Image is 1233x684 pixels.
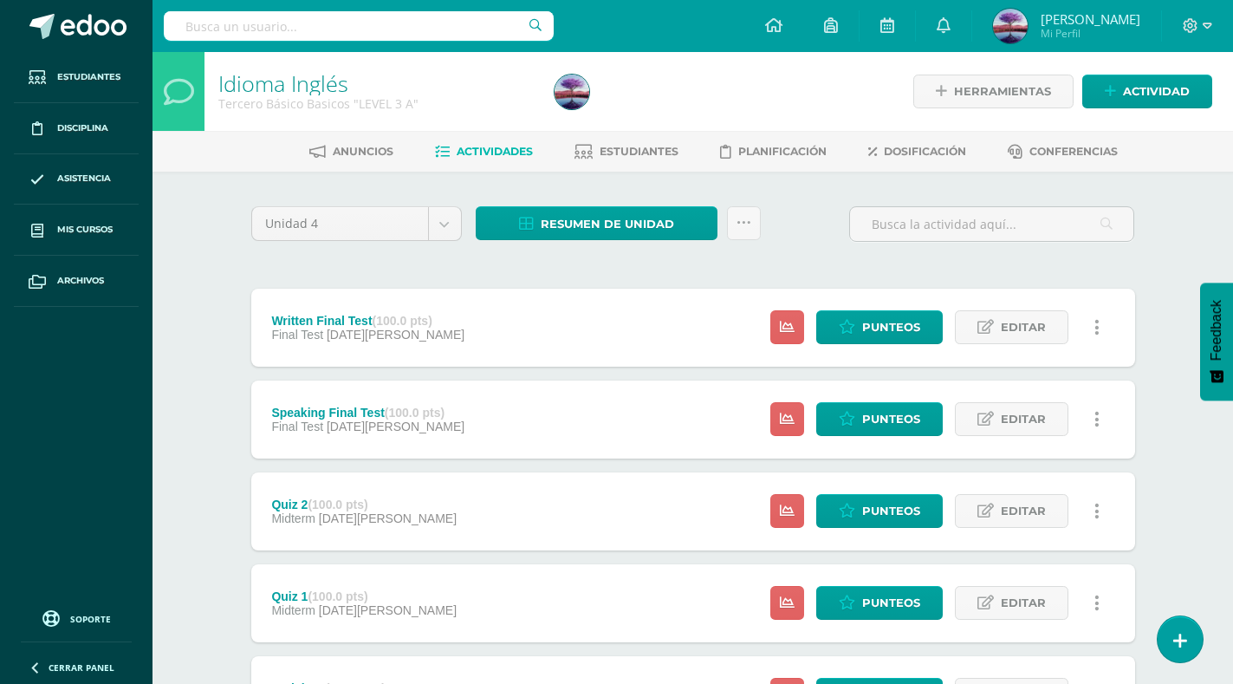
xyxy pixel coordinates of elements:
[271,406,464,420] div: Speaking Final Test
[1029,145,1118,158] span: Conferencias
[271,603,315,617] span: Midterm
[850,207,1133,241] input: Busca la actividad aquí...
[49,661,114,674] span: Cerrar panel
[1209,300,1224,361] span: Feedback
[862,311,920,343] span: Punteos
[252,207,461,240] a: Unidad 4
[816,310,943,344] a: Punteos
[70,613,111,625] span: Soporte
[218,71,534,95] h1: Idioma Inglés
[14,52,139,103] a: Estudiantes
[271,420,323,433] span: Final Test
[1041,10,1140,28] span: [PERSON_NAME]
[14,103,139,154] a: Disciplina
[385,406,445,420] strong: (100.0 pts)
[816,494,943,528] a: Punteos
[271,498,457,511] div: Quiz 2
[21,606,132,629] a: Soporte
[327,328,464,342] span: [DATE][PERSON_NAME]
[218,68,348,98] a: Idioma Inglés
[265,207,415,240] span: Unidad 4
[57,274,104,288] span: Archivos
[884,145,966,158] span: Dosificación
[164,11,554,41] input: Busca un usuario...
[14,154,139,205] a: Asistencia
[1001,403,1046,435] span: Editar
[862,403,920,435] span: Punteos
[476,206,717,240] a: Resumen de unidad
[954,75,1051,107] span: Herramientas
[271,590,457,603] div: Quiz 1
[600,145,678,158] span: Estudiantes
[271,328,323,342] span: Final Test
[1200,283,1233,401] button: Feedback - Mostrar encuesta
[1041,26,1140,41] span: Mi Perfil
[373,314,432,328] strong: (100.0 pts)
[862,587,920,619] span: Punteos
[308,498,367,511] strong: (100.0 pts)
[555,75,589,109] img: b26ecf60efbf93846e8d21fef1a28423.png
[816,586,943,620] a: Punteos
[541,208,674,240] span: Resumen de unidad
[218,95,534,112] div: Tercero Básico Basicos 'LEVEL 3 A'
[1082,75,1212,108] a: Actividad
[57,70,120,84] span: Estudiantes
[1001,587,1046,619] span: Editar
[57,172,111,186] span: Asistencia
[738,145,827,158] span: Planificación
[816,402,943,436] a: Punteos
[333,145,393,158] span: Anuncios
[868,138,966,166] a: Dosificación
[14,205,139,256] a: Mis cursos
[1001,495,1046,527] span: Editar
[457,145,533,158] span: Actividades
[913,75,1074,108] a: Herramientas
[57,121,108,135] span: Disciplina
[1123,75,1190,107] span: Actividad
[271,314,464,328] div: Written Final Test
[862,495,920,527] span: Punteos
[327,420,464,433] span: [DATE][PERSON_NAME]
[57,223,113,237] span: Mis cursos
[435,138,533,166] a: Actividades
[574,138,678,166] a: Estudiantes
[319,603,457,617] span: [DATE][PERSON_NAME]
[309,138,393,166] a: Anuncios
[14,256,139,307] a: Archivos
[1001,311,1046,343] span: Editar
[271,511,315,525] span: Midterm
[319,511,457,525] span: [DATE][PERSON_NAME]
[993,9,1028,43] img: b26ecf60efbf93846e8d21fef1a28423.png
[308,590,367,603] strong: (100.0 pts)
[1008,138,1118,166] a: Conferencias
[720,138,827,166] a: Planificación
